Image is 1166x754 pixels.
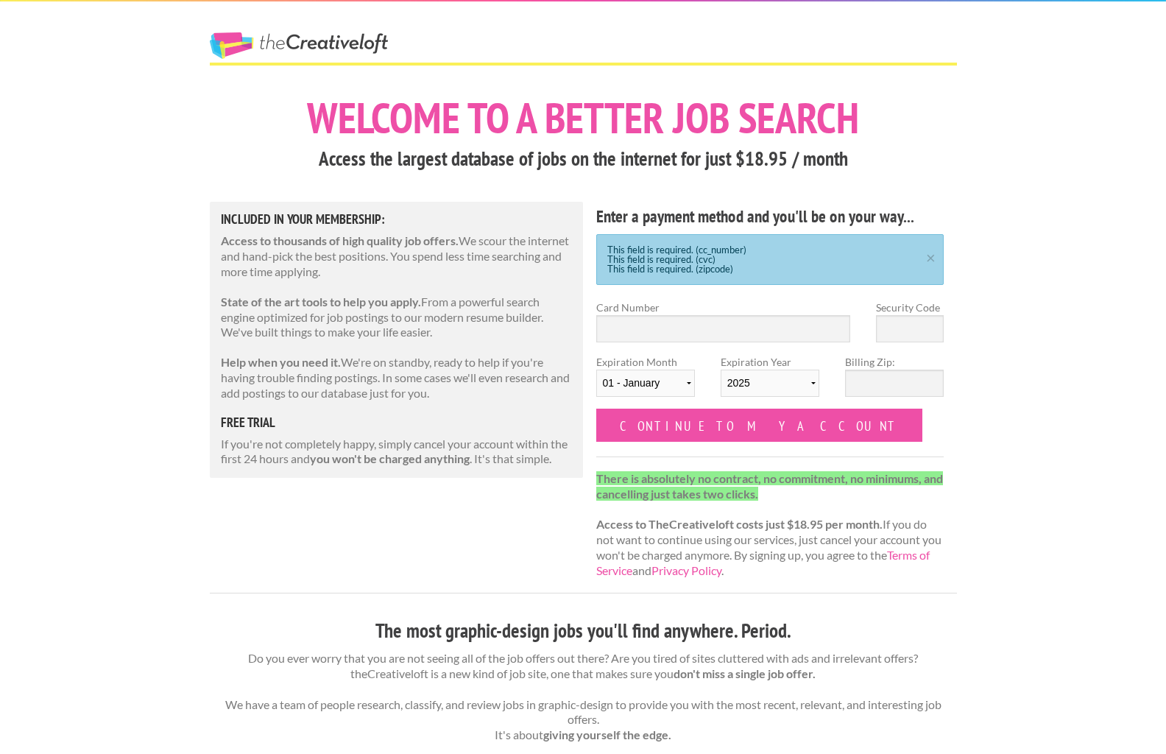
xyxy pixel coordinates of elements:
[221,295,573,340] p: From a powerful search engine optimized for job postings to our modern resume builder. We've buil...
[845,354,944,370] label: Billing Zip:
[210,32,388,59] a: The Creative Loft
[596,548,930,577] a: Terms of Service
[221,437,573,468] p: If you're not completely happy, simply cancel your account within the first 24 hours and . It's t...
[596,471,943,501] strong: There is absolutely no contract, no commitment, no minimums, and cancelling just takes two clicks.
[596,205,944,228] h4: Enter a payment method and you'll be on your way...
[210,617,957,645] h3: The most graphic-design jobs you'll find anywhere. Period.
[221,355,341,369] strong: Help when you need it.
[310,451,470,465] strong: you won't be charged anything
[221,213,573,226] h5: Included in Your Membership:
[221,233,573,279] p: We scour the internet and hand-pick the best positions. You spend less time searching and more ti...
[596,300,851,315] label: Card Number
[922,251,940,261] a: ×
[221,416,573,429] h5: free trial
[210,145,957,173] h3: Access the largest database of jobs on the internet for just $18.95 / month
[210,96,957,139] h1: Welcome to a better job search
[543,727,671,741] strong: giving yourself the edge.
[221,233,459,247] strong: Access to thousands of high quality job offers.
[596,471,944,579] p: If you do not want to continue using our services, just cancel your account you won't be charged ...
[221,295,421,309] strong: State of the art tools to help you apply.
[721,354,819,409] label: Expiration Year
[721,370,819,397] select: Expiration Year
[596,409,923,442] input: Continue to my account
[221,355,573,401] p: We're on standby, ready to help if you're having trouble finding postings. In some cases we'll ev...
[876,300,944,315] label: Security Code
[651,563,721,577] a: Privacy Policy
[210,651,957,743] p: Do you ever worry that you are not seeing all of the job offers out there? Are you tired of sites...
[596,370,695,397] select: Expiration Month
[596,234,944,285] div: This field is required. (cc_number) This field is required. (cvc) This field is required. (zipcode)
[674,666,816,680] strong: don't miss a single job offer.
[596,517,883,531] strong: Access to TheCreativeloft costs just $18.95 per month.
[596,354,695,409] label: Expiration Month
